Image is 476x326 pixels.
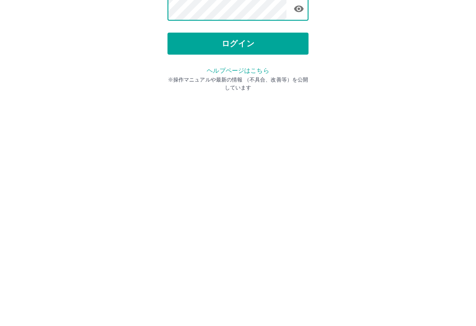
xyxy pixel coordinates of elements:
[174,82,192,89] label: 社員番号
[207,187,269,194] a: ヘルプページはこちら
[167,152,309,174] button: ログイン
[174,113,197,120] label: パスワード
[167,196,309,211] p: ※操作マニュアルや最新の情報 （不具合、改善等）を公開しています
[209,56,267,72] h2: ログイン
